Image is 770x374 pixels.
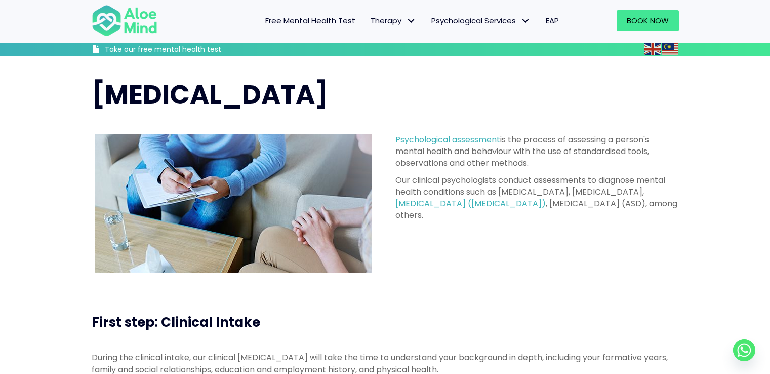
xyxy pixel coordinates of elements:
p: Our clinical psychologists conduct assessments to diagnose mental health conditions such as [MEDI... [395,174,679,221]
img: ms [662,43,678,55]
span: Therapy [371,15,416,26]
span: EAP [546,15,559,26]
a: Free Mental Health Test [258,10,363,31]
img: Aloe mind Logo [92,4,157,38]
img: en [644,43,661,55]
span: First step: Clinical Intake [92,313,260,331]
span: Free Mental Health Test [265,15,355,26]
a: Psychological ServicesPsychological Services: submenu [424,10,538,31]
img: psychological assessment [95,134,372,273]
p: is the process of assessing a person's mental health and behaviour with the use of standardised t... [395,134,679,169]
span: Psychological Services [431,15,531,26]
span: Therapy: submenu [404,14,419,28]
nav: Menu [171,10,566,31]
a: Take our free mental health test [92,45,275,56]
a: TherapyTherapy: submenu [363,10,424,31]
a: Whatsapp [733,339,755,361]
span: [MEDICAL_DATA] [92,76,328,113]
a: EAP [538,10,566,31]
span: Psychological Services: submenu [518,14,533,28]
a: Book Now [617,10,679,31]
a: Malay [662,43,679,55]
h3: Take our free mental health test [105,45,275,55]
span: Book Now [627,15,669,26]
a: Psychological assessment [395,134,500,145]
a: [MEDICAL_DATA] ([MEDICAL_DATA]) [395,198,546,209]
a: English [644,43,662,55]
